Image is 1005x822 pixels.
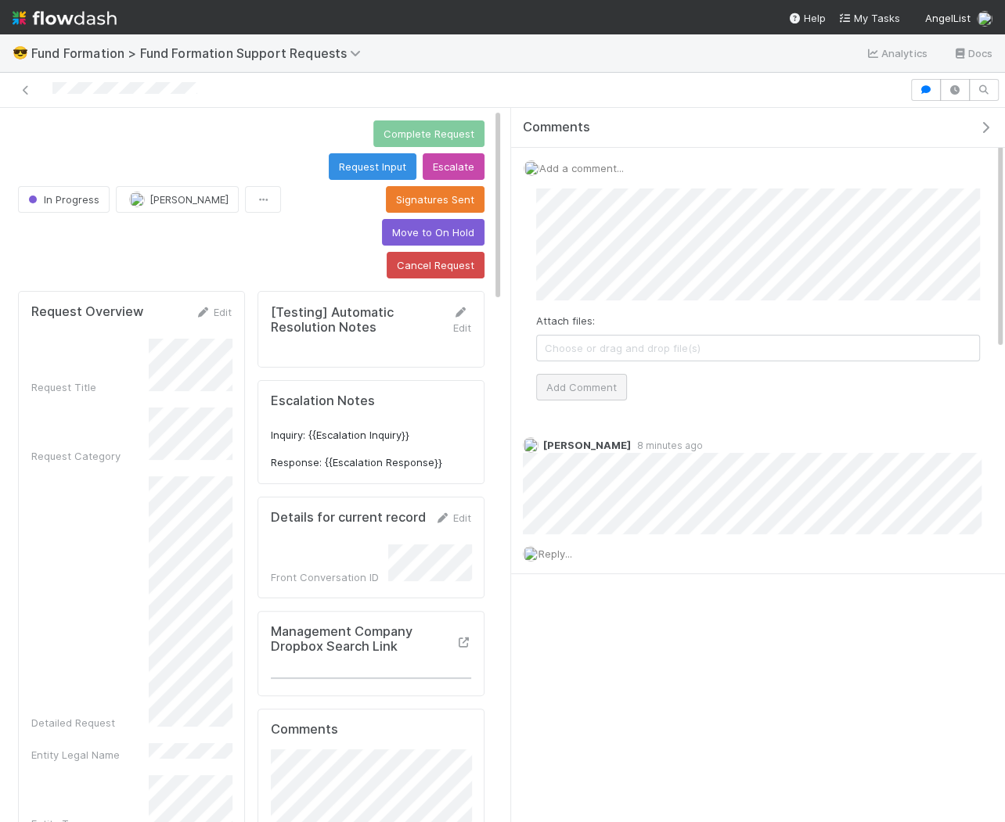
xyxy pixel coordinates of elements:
label: Attach files: [536,313,595,328]
button: Cancel Request [387,252,484,278]
button: Escalate [423,153,484,180]
img: logo-inverted-e16ddd16eac7371096b0.svg [13,5,117,31]
a: My Tasks [838,10,900,26]
div: Front Conversation ID [271,569,388,585]
span: 8 minutes ago [631,440,703,451]
a: Edit [195,306,232,318]
button: Move to On Hold [382,219,484,246]
h5: Request Overview [31,304,143,320]
p: Inquiry: {{Escalation Inquiry}} [271,428,471,443]
button: Signatures Sent [386,186,484,213]
div: Request Title [31,379,149,395]
span: Reply... [539,547,572,560]
span: Fund Formation > Fund Formation Support Requests [31,45,369,61]
div: Request Category [31,448,149,464]
h5: [Testing] Automatic Resolution Notes [271,305,444,336]
button: Complete Request [373,120,484,147]
h5: Escalation Notes [271,393,471,409]
div: Entity Legal Name [31,747,149,763]
h5: Management Company Dropbox Search Link [271,624,443,655]
a: Docs [953,44,992,63]
span: Add a comment... [539,162,624,174]
button: Request Input [329,153,416,180]
span: Choose or drag and drop file(s) [537,336,979,361]
span: My Tasks [838,12,900,24]
a: Edit [452,306,471,334]
img: avatar_892eb56c-5b5a-46db-bf0b-2a9023d0e8f8.png [523,437,539,453]
div: Detailed Request [31,715,149,730]
img: avatar_eed832e9-978b-43e4-b51e-96e46fa5184b.png [977,11,992,27]
span: [PERSON_NAME] [543,439,631,451]
span: Comments [523,120,590,135]
h5: Details for current record [271,510,426,526]
h5: Comments [271,722,471,738]
img: avatar_eed832e9-978b-43e4-b51e-96e46fa5184b.png [524,160,539,176]
img: avatar_eed832e9-978b-43e4-b51e-96e46fa5184b.png [523,546,539,562]
div: Help [788,10,826,26]
a: Analytics [866,44,928,63]
a: Edit [434,512,471,524]
button: Add Comment [536,374,627,400]
span: 😎 [13,46,28,59]
p: Response: {{Escalation Response}} [271,455,471,471]
span: AngelList [925,12,971,24]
